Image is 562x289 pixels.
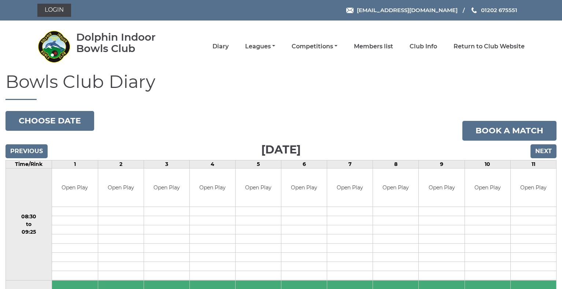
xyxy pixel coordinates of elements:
td: Open Play [281,168,327,207]
td: 3 [144,160,189,168]
input: Next [530,144,557,158]
td: Open Play [144,168,189,207]
a: Email [EMAIL_ADDRESS][DOMAIN_NAME] [346,6,458,14]
img: Dolphin Indoor Bowls Club [37,30,70,63]
h1: Bowls Club Diary [5,72,557,100]
td: 10 [465,160,510,168]
td: 2 [98,160,144,168]
td: Open Play [236,168,281,207]
img: Email [346,8,354,13]
td: Open Play [373,168,418,207]
td: 5 [235,160,281,168]
a: Club Info [410,42,437,51]
td: Open Play [98,168,144,207]
td: 4 [189,160,235,168]
button: Choose date [5,111,94,131]
a: Diary [212,42,229,51]
td: Open Play [52,168,97,207]
td: 6 [281,160,327,168]
a: Members list [354,42,393,51]
td: Open Play [511,168,556,207]
td: Open Play [419,168,464,207]
td: 11 [510,160,556,168]
td: 08:30 to 09:25 [6,168,52,281]
td: Open Play [465,168,510,207]
a: Leagues [245,42,275,51]
a: Competitions [292,42,337,51]
a: Phone us 01202 675551 [470,6,517,14]
td: Open Play [327,168,373,207]
td: 8 [373,160,419,168]
td: 9 [419,160,465,168]
td: 7 [327,160,373,168]
img: Phone us [472,7,477,13]
span: [EMAIL_ADDRESS][DOMAIN_NAME] [357,7,458,14]
a: Return to Club Website [454,42,525,51]
input: Previous [5,144,48,158]
span: 01202 675551 [481,7,517,14]
td: Open Play [190,168,235,207]
td: Time/Rink [6,160,52,168]
td: 1 [52,160,98,168]
div: Dolphin Indoor Bowls Club [76,32,177,54]
a: Book a match [462,121,557,141]
a: Login [37,4,71,17]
